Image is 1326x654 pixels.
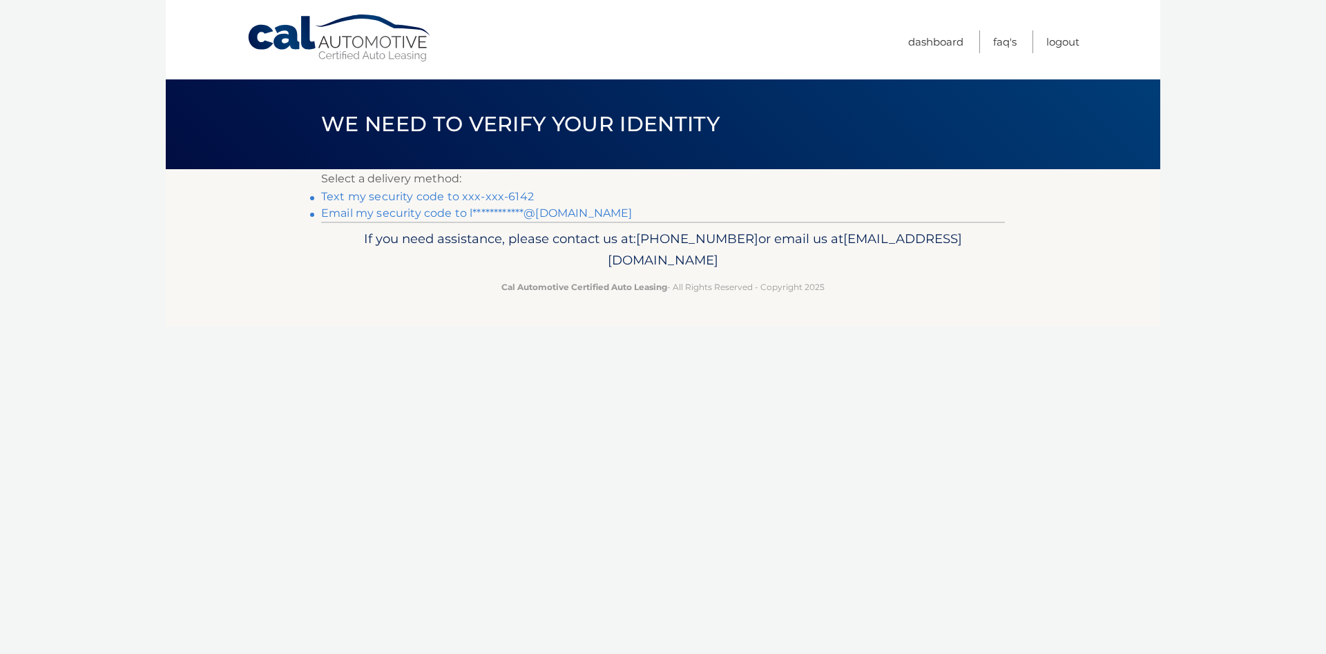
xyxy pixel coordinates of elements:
[501,282,667,292] strong: Cal Automotive Certified Auto Leasing
[993,30,1017,53] a: FAQ's
[247,14,433,63] a: Cal Automotive
[636,231,758,247] span: [PHONE_NUMBER]
[908,30,963,53] a: Dashboard
[321,190,534,203] a: Text my security code to xxx-xxx-6142
[330,228,996,272] p: If you need assistance, please contact us at: or email us at
[321,169,1005,189] p: Select a delivery method:
[330,280,996,294] p: - All Rights Reserved - Copyright 2025
[321,111,720,137] span: We need to verify your identity
[1046,30,1079,53] a: Logout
